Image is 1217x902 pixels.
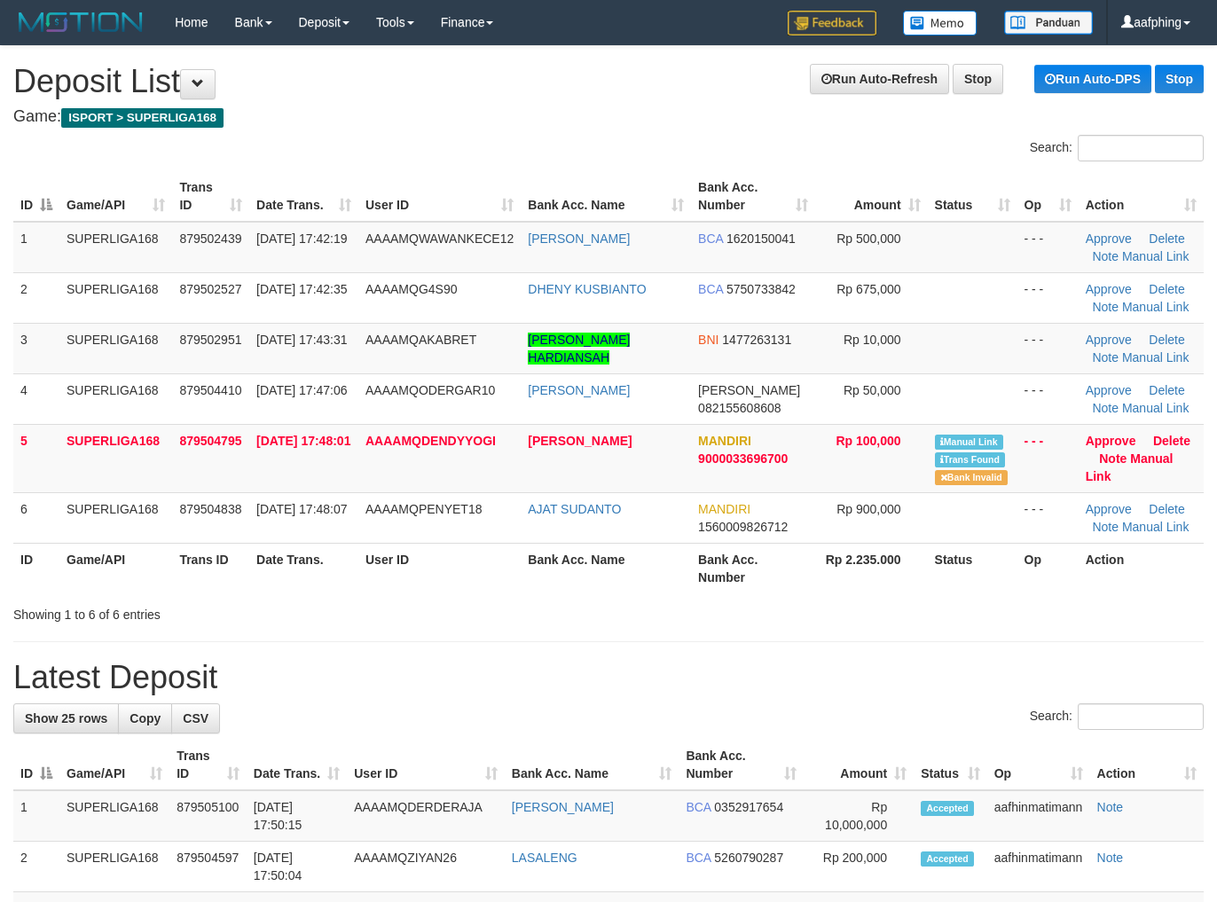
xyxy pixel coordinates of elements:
td: 2 [13,842,59,892]
span: Rp 900,000 [836,502,900,516]
span: Copy 1560009826712 to clipboard [698,520,788,534]
img: Button%20Memo.svg [903,11,978,35]
td: 4 [13,373,59,424]
td: - - - [1017,373,1079,424]
td: 3 [13,323,59,373]
span: [DATE] 17:48:07 [256,502,347,516]
a: Copy [118,703,172,733]
span: MANDIRI [698,434,751,448]
th: Game/API: activate to sort column ascending [59,740,169,790]
span: BCA [698,231,723,246]
a: DHENY KUSBIANTO [528,282,646,296]
a: Note [1092,401,1119,415]
span: Copy 1620150041 to clipboard [726,231,796,246]
td: 1 [13,222,59,273]
td: 2 [13,272,59,323]
a: Run Auto-DPS [1034,65,1151,93]
a: [PERSON_NAME] HARDIANSAH [528,333,630,365]
td: Rp 10,000,000 [804,790,915,842]
th: Game/API: activate to sort column ascending [59,171,172,222]
td: AAAAMQDERDERAJA [347,790,505,842]
th: Trans ID [172,543,249,593]
th: Amount: activate to sort column ascending [815,171,928,222]
a: Delete [1149,383,1184,397]
a: Manual Link [1086,451,1174,483]
span: [PERSON_NAME] [698,383,800,397]
span: Copy 082155608608 to clipboard [698,401,781,415]
th: Status: activate to sort column ascending [928,171,1017,222]
th: Amount: activate to sort column ascending [804,740,915,790]
a: Delete [1149,282,1184,296]
span: AAAAMQWAWANKECE12 [365,231,514,246]
td: [DATE] 17:50:04 [247,842,347,892]
a: Note [1092,300,1119,314]
span: Bank is not match [935,470,1008,485]
span: AAAAMQG4S90 [365,282,458,296]
a: Note [1097,851,1124,865]
span: BNI [698,333,718,347]
span: AAAAMQDENDYYOGI [365,434,496,448]
a: Manual Link [1122,520,1190,534]
th: ID [13,543,59,593]
span: Accepted [921,801,974,816]
h1: Deposit List [13,64,1204,99]
span: [DATE] 17:48:01 [256,434,350,448]
th: Bank Acc. Name: activate to sort column ascending [521,171,691,222]
a: Note [1099,451,1127,466]
span: BCA [698,282,723,296]
th: Status: activate to sort column ascending [914,740,987,790]
td: - - - [1017,424,1079,492]
th: Trans ID: activate to sort column ascending [169,740,247,790]
span: [DATE] 17:43:31 [256,333,347,347]
span: Copy [130,711,161,726]
span: Accepted [921,851,974,867]
th: Bank Acc. Number: activate to sort column ascending [679,740,803,790]
td: SUPERLIGA168 [59,222,172,273]
span: [DATE] 17:42:35 [256,282,347,296]
th: Action: activate to sort column ascending [1090,740,1204,790]
th: Date Trans.: activate to sort column ascending [247,740,347,790]
a: Approve [1086,383,1132,397]
span: 879502527 [179,282,241,296]
input: Search: [1078,703,1204,730]
span: AAAAMQPENYET18 [365,502,483,516]
th: Bank Acc. Name: activate to sort column ascending [505,740,679,790]
td: SUPERLIGA168 [59,842,169,892]
span: BCA [686,851,711,865]
a: Show 25 rows [13,703,119,733]
label: Search: [1030,703,1204,730]
td: 1 [13,790,59,842]
td: 879504597 [169,842,247,892]
a: Manual Link [1122,401,1190,415]
a: Note [1092,520,1119,534]
a: Approve [1086,231,1132,246]
span: AAAAMQODERGAR10 [365,383,495,397]
label: Search: [1030,135,1204,161]
td: AAAAMQZIYAN26 [347,842,505,892]
td: SUPERLIGA168 [59,790,169,842]
span: [DATE] 17:42:19 [256,231,347,246]
th: Rp 2.235.000 [815,543,928,593]
td: - - - [1017,222,1079,273]
a: Delete [1149,502,1184,516]
a: Note [1097,800,1124,814]
a: Approve [1086,502,1132,516]
td: 879505100 [169,790,247,842]
a: Manual Link [1122,249,1190,263]
a: Note [1092,249,1119,263]
span: 879504410 [179,383,241,397]
td: SUPERLIGA168 [59,424,172,492]
a: Approve [1086,333,1132,347]
a: LASALENG [512,851,577,865]
th: User ID [358,543,521,593]
a: Stop [1155,65,1204,93]
td: [DATE] 17:50:15 [247,790,347,842]
th: ID: activate to sort column descending [13,171,59,222]
th: Date Trans. [249,543,358,593]
td: SUPERLIGA168 [59,373,172,424]
h4: Game: [13,108,1204,126]
a: [PERSON_NAME] [512,800,614,814]
h1: Latest Deposit [13,660,1204,695]
span: BCA [686,800,711,814]
th: Trans ID: activate to sort column ascending [172,171,249,222]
